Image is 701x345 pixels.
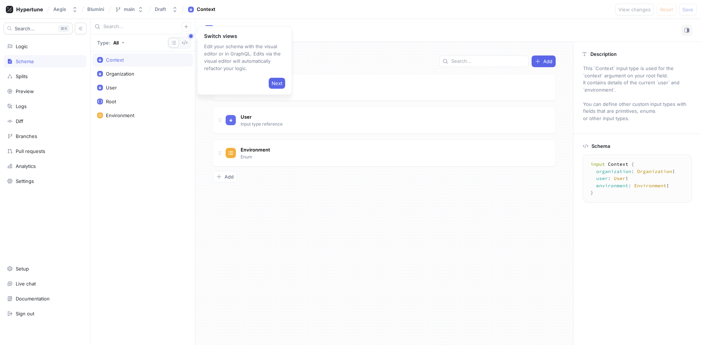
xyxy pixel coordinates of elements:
div: Aegis [53,6,66,12]
div: Preview [16,88,34,94]
div: Pull requests [16,148,45,154]
div: Logic [16,43,28,49]
div: Documentation [16,296,50,302]
span: Save [682,7,693,12]
div: Schema [16,58,34,64]
textarea: input Context { organization: Organization! user: User! environment: Environment! } [586,158,689,199]
div: Environment [106,112,134,118]
input: Search... [103,23,181,30]
div: Settings [16,178,34,184]
button: Add [213,171,237,183]
a: Documentation [4,292,87,305]
button: Type: All [95,37,127,49]
span: User [241,114,252,120]
div: All [113,41,119,45]
div: Live chat [16,281,36,287]
div: Root [106,99,116,104]
div: Branches [16,133,37,139]
span: Blumini [87,7,104,12]
div: Context [197,6,215,13]
p: Schema [591,143,610,149]
button: Reset [657,4,676,15]
button: Draft [152,3,181,15]
p: Type: [97,41,110,45]
div: Setup [16,266,29,272]
div: Diff [16,118,23,124]
span: Add [225,175,234,179]
div: Draft [155,6,166,12]
div: K [58,25,69,32]
div: Analytics [16,163,36,169]
span: Environment [241,147,270,153]
p: Description [590,51,617,57]
p: Enum [241,154,252,160]
div: main [124,6,135,12]
button: Search...K [4,23,73,34]
p: Input type reference [241,121,283,127]
p: This `Context` input type is used for the `context` argument on your root field. It contains deta... [580,62,695,124]
div: Logs [16,103,27,109]
span: Add [543,59,552,64]
button: View changes [615,4,654,15]
button: Add [532,55,556,67]
div: Splits [16,73,28,79]
div: Sign out [16,311,34,317]
button: Aegis [50,3,81,15]
button: Save [679,4,697,15]
div: Organization [106,71,134,77]
span: Search... [15,26,35,31]
button: main [112,3,146,15]
input: Search... [451,58,525,65]
div: Context [106,57,124,63]
div: User [106,85,117,91]
span: Reset [660,7,673,12]
span: View changes [618,7,651,12]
